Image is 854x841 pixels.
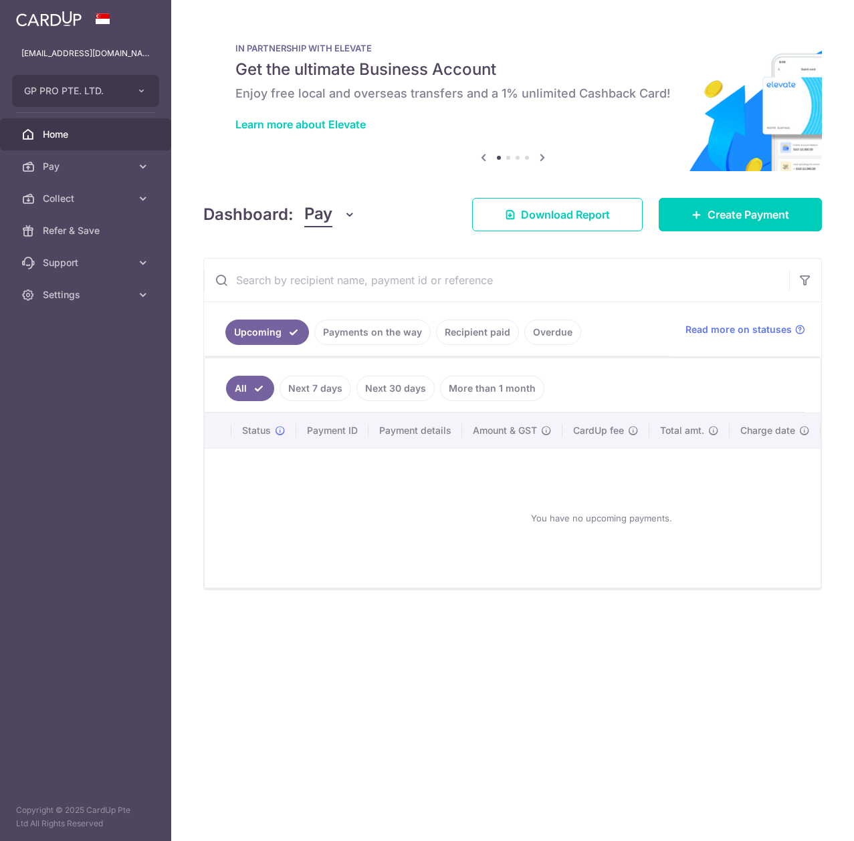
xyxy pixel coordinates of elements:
button: GP PRO PTE. LTD. [12,75,159,107]
a: Upcoming [225,320,309,345]
span: Home [43,128,131,141]
span: Download Report [521,207,610,223]
a: Next 30 days [356,376,435,401]
span: GP PRO PTE. LTD. [24,84,123,98]
span: Pay [43,160,131,173]
span: Settings [43,288,131,302]
span: CardUp fee [573,424,624,437]
p: IN PARTNERSHIP WITH ELEVATE [235,43,790,53]
span: Amount & GST [473,424,537,437]
a: Create Payment [659,198,822,231]
span: Pay [304,202,332,227]
a: Read more on statuses [685,323,805,336]
span: Collect [43,192,131,205]
img: CardUp [16,11,82,27]
span: Read more on statuses [685,323,792,336]
th: Payment ID [296,413,368,448]
span: Charge date [740,424,795,437]
span: Status [242,424,271,437]
a: Payments on the way [314,320,431,345]
p: [EMAIL_ADDRESS][DOMAIN_NAME] [21,47,150,60]
a: Learn more about Elevate [235,118,366,131]
a: More than 1 month [440,376,544,401]
span: Support [43,256,131,269]
span: Refer & Save [43,224,131,237]
img: Renovation banner [203,21,822,171]
a: Next 7 days [280,376,351,401]
input: Search by recipient name, payment id or reference [204,259,789,302]
span: Total amt. [660,424,704,437]
span: Create Payment [708,207,789,223]
a: Overdue [524,320,581,345]
h6: Enjoy free local and overseas transfers and a 1% unlimited Cashback Card! [235,86,790,102]
th: Payment details [368,413,462,448]
a: All [226,376,274,401]
a: Download Report [472,198,643,231]
button: Pay [304,202,356,227]
h5: Get the ultimate Business Account [235,59,790,80]
h4: Dashboard: [203,203,294,227]
a: Recipient paid [436,320,519,345]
